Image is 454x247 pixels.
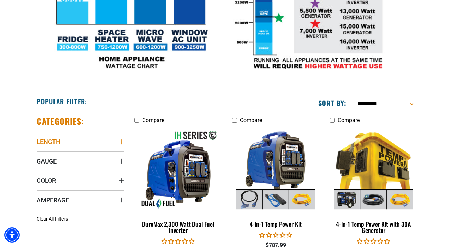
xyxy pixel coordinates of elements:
label: Sort by: [318,99,346,108]
span: Compare [142,117,164,123]
span: Clear All Filters [37,216,68,222]
img: DuroMax 2,300 Watt Dual Fuel Inverter [135,130,222,209]
summary: Gauge [37,151,124,171]
span: 0.00 stars [357,238,390,245]
span: 0.00 stars [162,238,194,245]
a: 4-in-1 Temp Power Kit with 30A Generator 4-in-1 Temp Power Kit with 30A Generator [330,127,417,237]
span: Length [37,138,60,146]
div: Accessibility Menu [4,227,20,243]
summary: Color [37,171,124,190]
span: Compare [338,117,360,123]
summary: Length [37,132,124,151]
span: Amperage [37,196,69,204]
a: DuroMax 2,300 Watt Dual Fuel Inverter DuroMax 2,300 Watt Dual Fuel Inverter [134,127,222,237]
span: Compare [240,117,262,123]
img: 4-in-1 Temp Power Kit with 30A Generator [330,130,417,209]
summary: Amperage [37,190,124,210]
img: 4-in-1 Temp Power Kit [232,130,319,209]
h2: Popular Filter: [37,97,87,106]
span: 0.00 stars [259,232,292,238]
span: Gauge [37,157,57,165]
span: Color [37,177,56,184]
div: DuroMax 2,300 Watt Dual Fuel Inverter [134,221,222,233]
h2: Categories: [37,116,84,126]
div: 4-in-1 Temp Power Kit [232,221,320,227]
a: 4-in-1 Temp Power Kit 4-in-1 Temp Power Kit [232,127,320,231]
a: Clear All Filters [37,215,71,223]
div: 4-in-1 Temp Power Kit with 30A Generator [330,221,417,233]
